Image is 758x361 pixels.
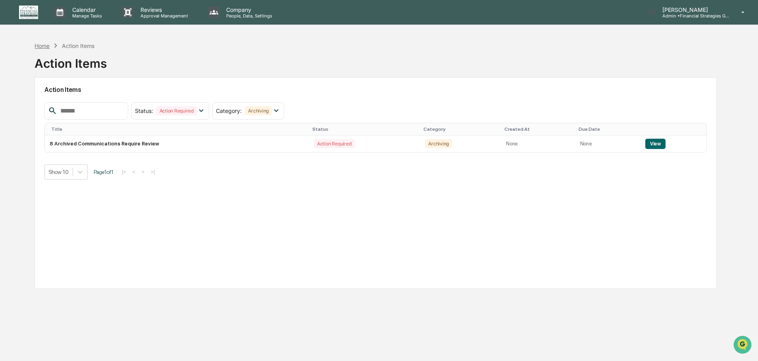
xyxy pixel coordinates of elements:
div: Action Items [62,42,94,49]
span: Page 1 of 1 [94,169,114,175]
div: Due Date [579,126,637,132]
img: logo [19,6,38,19]
div: Start new chat [27,61,130,69]
span: Preclearance [16,100,51,108]
td: None [575,136,641,152]
div: Category [423,126,498,132]
span: Category : [216,107,242,114]
p: Manage Tasks [66,13,106,19]
button: >| [148,168,157,175]
p: [PERSON_NAME] [656,6,730,13]
iframe: Open customer support [733,335,754,356]
button: > [139,168,147,175]
button: Start new chat [135,63,144,73]
div: 🗄️ [58,101,64,107]
img: 1746055101610-c473b297-6a78-478c-a979-82029cc54cd1 [8,61,22,75]
div: Action Required [314,139,354,148]
span: Pylon [79,134,96,140]
h2: Action Items [44,86,707,94]
td: None [501,136,575,152]
a: 🔎Data Lookup [5,112,53,126]
a: View [645,141,666,147]
div: Action Items [35,50,107,71]
p: Approval Management [134,13,192,19]
p: How can we help? [8,17,144,29]
p: Reviews [134,6,192,13]
div: 🖐️ [8,101,14,107]
button: |< [119,168,129,175]
td: 8 Archived Communications Require Review [45,136,309,152]
span: Status : [135,107,153,114]
button: < [130,168,138,175]
div: Status [312,126,417,132]
p: People, Data, Settings [220,13,276,19]
a: Powered byPylon [56,134,96,140]
div: Action Required [156,106,197,115]
button: View [645,139,666,149]
a: 🗄️Attestations [54,97,102,111]
div: 🔎 [8,116,14,122]
div: Home [35,42,50,49]
div: We're available if you need us! [27,69,100,75]
p: Calendar [66,6,106,13]
div: Archiving [245,106,272,115]
div: Title [51,126,306,132]
a: 🖐️Preclearance [5,97,54,111]
div: Created At [504,126,572,132]
span: Attestations [65,100,98,108]
p: Company [220,6,276,13]
div: Archiving [425,139,452,148]
p: Admin • Financial Strategies Group (FSG) [656,13,730,19]
span: Data Lookup [16,115,50,123]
